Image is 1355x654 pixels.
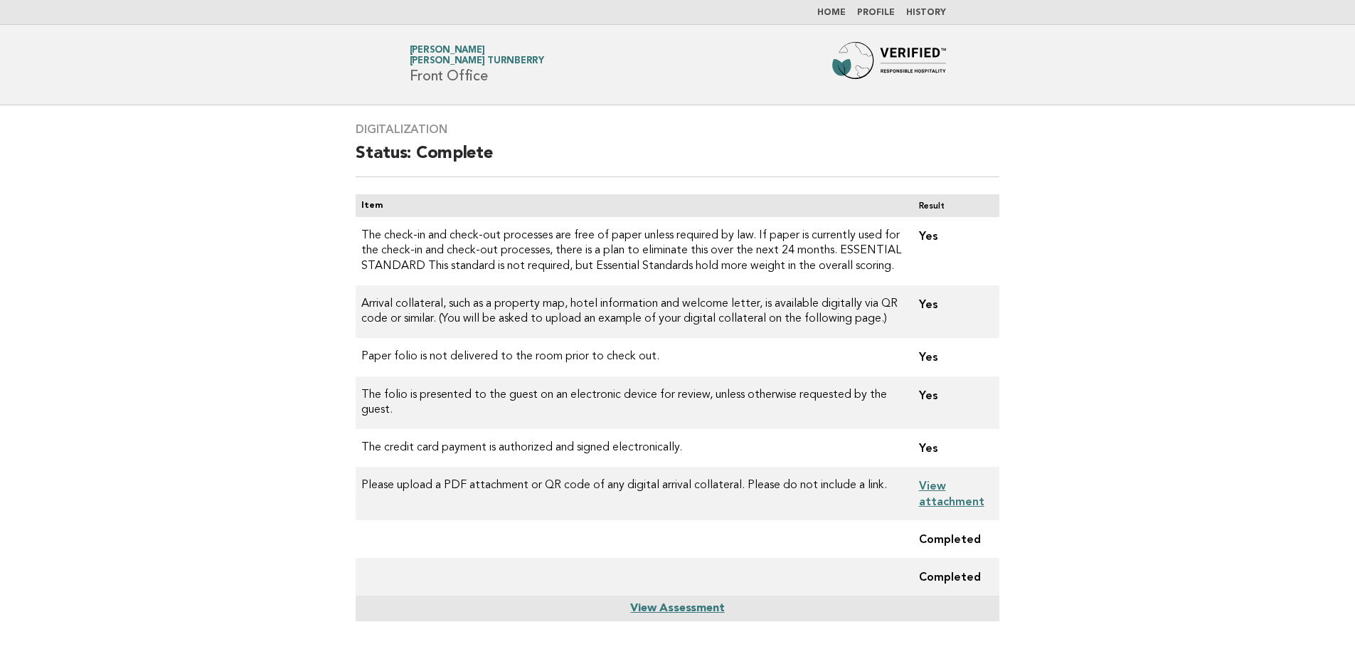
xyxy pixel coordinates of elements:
th: Item [356,194,907,217]
td: Completed [908,520,999,558]
a: [PERSON_NAME][PERSON_NAME] Turnberry [410,46,544,65]
th: Result [908,194,999,217]
td: Yes [908,338,999,376]
span: [PERSON_NAME] Turnberry [410,57,544,66]
a: View attachment [919,479,984,507]
td: Paper folio is not delivered to the room prior to check out. [356,338,907,376]
td: Arrival collateral, such as a property map, hotel information and welcome letter, is available di... [356,285,907,339]
td: Yes [908,285,999,339]
td: Completed [908,558,999,596]
a: Profile [857,9,895,17]
td: Yes [908,429,999,467]
h2: Status: Complete [356,142,999,177]
h1: Front Office [410,46,544,83]
a: View Assessment [630,603,724,614]
td: Yes [908,217,999,285]
td: Please upload a PDF attachment or QR code of any digital arrival collateral. Please do not includ... [356,467,907,520]
h3: Digitalization [356,122,999,137]
img: Forbes Travel Guide [832,42,946,88]
a: History [906,9,946,17]
td: The check-in and check-out processes are free of paper unless required by law. If paper is curren... [356,217,907,285]
td: The folio is presented to the guest on an electronic device for review, unless otherwise requeste... [356,376,907,430]
a: Home [817,9,846,17]
td: The credit card payment is authorized and signed electronically. [356,429,907,467]
td: Yes [908,376,999,430]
